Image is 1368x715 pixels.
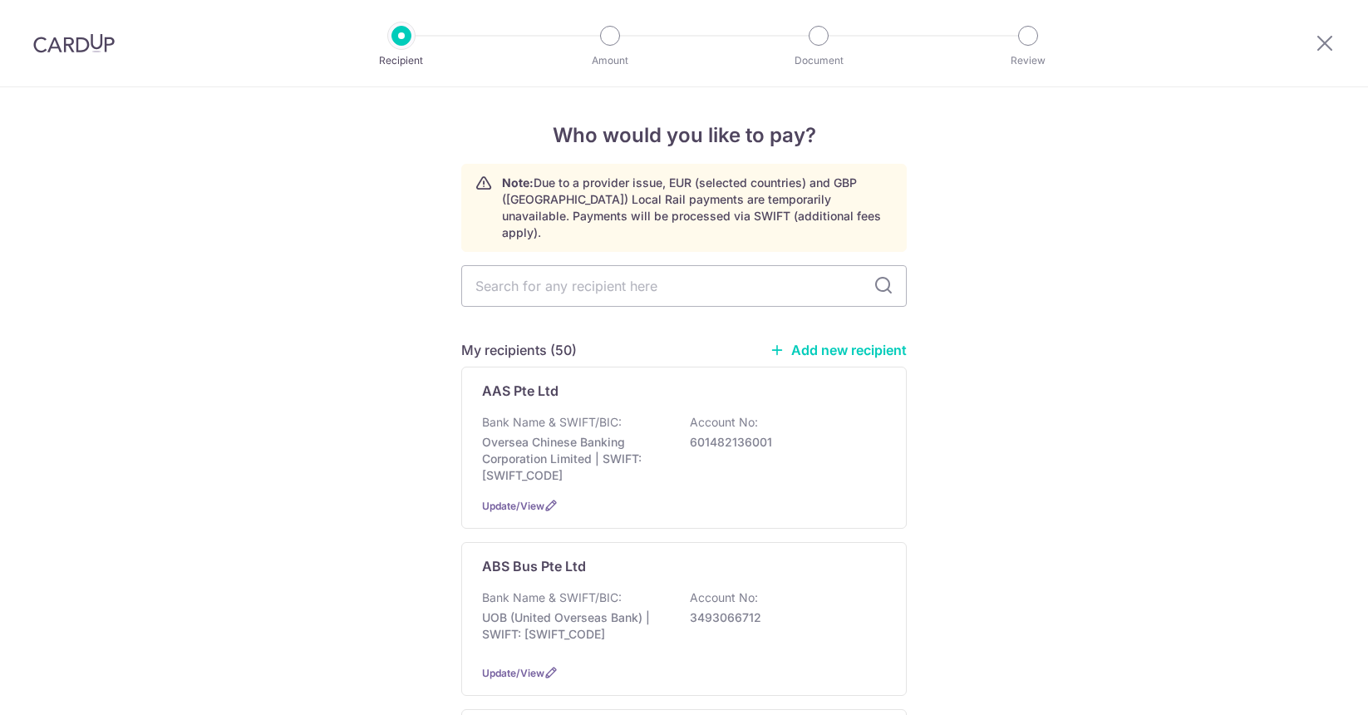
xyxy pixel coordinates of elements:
p: Account No: [690,414,758,431]
p: Recipient [340,52,463,69]
p: Due to a provider issue, EUR (selected countries) and GBP ([GEOGRAPHIC_DATA]) Local Rail payments... [502,175,893,241]
p: Oversea Chinese Banking Corporation Limited | SWIFT: [SWIFT_CODE] [482,434,668,484]
p: Bank Name & SWIFT/BIC: [482,589,622,606]
a: Add new recipient [770,342,907,358]
p: AAS Pte Ltd [482,381,559,401]
p: 3493066712 [690,609,876,626]
h5: My recipients (50) [461,340,577,360]
strong: Note: [502,175,534,190]
p: Review [967,52,1090,69]
img: CardUp [33,33,115,53]
p: Bank Name & SWIFT/BIC: [482,414,622,431]
p: Account No: [690,589,758,606]
a: Update/View [482,667,544,679]
iframe: Opens a widget where you can find more information [1262,665,1351,707]
input: Search for any recipient here [461,265,907,307]
p: Document [757,52,880,69]
p: UOB (United Overseas Bank) | SWIFT: [SWIFT_CODE] [482,609,668,643]
p: ABS Bus Pte Ltd [482,556,586,576]
h4: Who would you like to pay? [461,121,907,150]
p: Amount [549,52,672,69]
p: 601482136001 [690,434,876,451]
a: Update/View [482,500,544,512]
